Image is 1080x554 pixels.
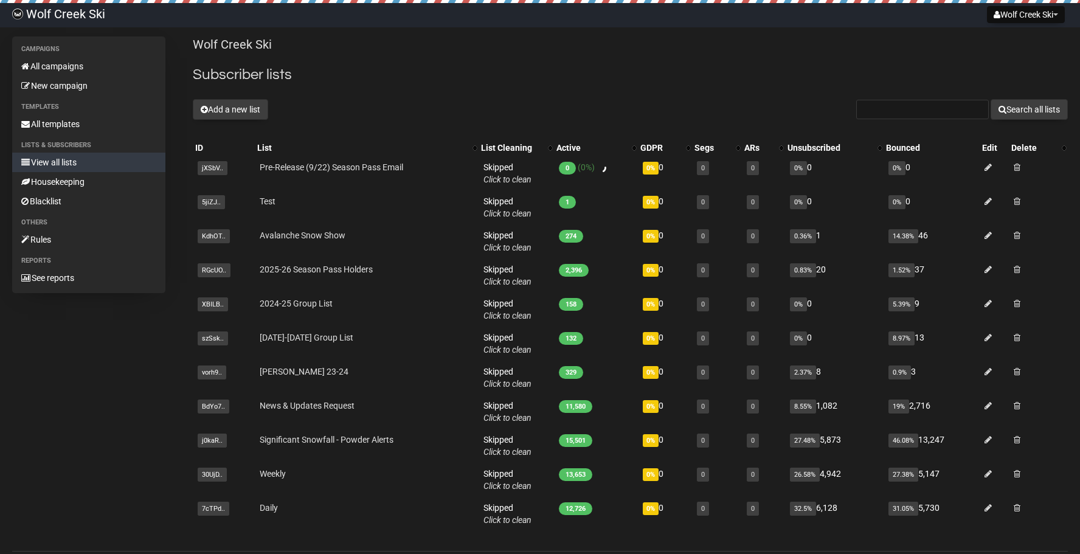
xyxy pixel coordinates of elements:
[751,198,755,206] a: 0
[483,209,531,218] a: Click to clean
[12,57,165,76] a: All campaigns
[483,230,531,252] span: Skipped
[195,142,252,154] div: ID
[884,327,980,361] td: 13
[638,293,692,327] td: 0
[198,400,229,414] span: BdYo7..
[888,161,905,175] span: 0%
[12,76,165,95] a: New campaign
[643,298,659,311] span: 0%
[744,142,774,154] div: ARs
[701,266,705,274] a: 0
[255,139,479,156] th: List: No sort applied, activate to apply an ascending sort
[483,277,531,286] a: Click to clean
[483,367,531,389] span: Skipped
[643,264,659,277] span: 0%
[790,161,807,175] span: 0%
[260,367,348,376] a: [PERSON_NAME] 23-24
[886,142,977,154] div: Bounced
[483,299,531,320] span: Skipped
[888,365,911,379] span: 0.9%
[884,224,980,258] td: 46
[198,297,228,311] span: XBILB..
[751,164,755,172] a: 0
[790,263,816,277] span: 0.83%
[483,469,531,491] span: Skipped
[198,263,230,277] span: RGcUO..
[198,365,226,379] span: vorh9..
[884,361,980,395] td: 3
[559,230,583,243] span: 274
[559,434,592,447] span: 15,501
[742,139,786,156] th: ARs: No sort applied, activate to apply an ascending sort
[790,434,820,448] span: 27.48%
[483,196,531,218] span: Skipped
[643,230,659,243] span: 0%
[481,142,542,154] div: List Cleaning
[12,172,165,192] a: Housekeeping
[888,195,905,209] span: 0%
[12,268,165,288] a: See reports
[884,429,980,463] td: 13,247
[785,463,884,497] td: 4,942
[692,139,742,156] th: Segs: No sort applied, activate to apply an ascending sort
[578,162,595,172] span: (0%)
[751,232,755,240] a: 0
[787,142,871,154] div: Unsubscribed
[559,332,583,345] span: 132
[643,196,659,209] span: 0%
[597,163,606,173] img: loader-dark.gif
[198,468,227,482] span: 30UjD..
[785,139,884,156] th: Unsubscribed: No sort applied, activate to apply an ascending sort
[198,229,230,243] span: KdhOT..
[888,297,915,311] span: 5.39%
[785,395,884,429] td: 1,082
[483,162,531,184] span: Skipped
[193,36,1068,53] p: Wolf Creek Ski
[483,311,531,320] a: Click to clean
[785,224,884,258] td: 1
[257,142,466,154] div: List
[12,230,165,249] a: Rules
[260,401,355,410] a: News & Updates Request
[638,395,692,429] td: 0
[1011,142,1056,154] div: Delete
[701,437,705,445] a: 0
[987,6,1065,23] button: Wolf Creek Ski
[483,333,531,355] span: Skipped
[483,447,531,457] a: Click to clean
[1009,139,1068,156] th: Delete: No sort applied, activate to apply an ascending sort
[260,333,353,342] a: [DATE]-[DATE] Group List
[701,198,705,206] a: 0
[638,156,692,190] td: 0
[12,153,165,172] a: View all lists
[198,331,228,345] span: szSsk..
[198,502,229,516] span: 7cTPd..
[790,502,816,516] span: 32.5%
[12,9,23,19] img: b8a1e34ad8b70b86f908001b9dc56f97
[785,293,884,327] td: 0
[888,434,918,448] span: 46.08%
[260,265,373,274] a: 2025-26 Season Pass Holders
[260,230,345,240] a: Avalanche Snow Show
[12,114,165,134] a: All templates
[483,413,531,423] a: Click to clean
[888,331,915,345] span: 8.97%
[701,505,705,513] a: 0
[751,369,755,376] a: 0
[790,297,807,311] span: 0%
[638,327,692,361] td: 0
[638,258,692,293] td: 0
[260,503,278,513] a: Daily
[638,224,692,258] td: 0
[790,195,807,209] span: 0%
[701,164,705,172] a: 0
[884,190,980,224] td: 0
[790,229,816,243] span: 0.36%
[260,299,333,308] a: 2024-25 Group List
[701,471,705,479] a: 0
[991,99,1068,120] button: Search all lists
[198,195,225,209] span: 5jiZJ..
[643,162,659,175] span: 0%
[888,229,918,243] span: 14.38%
